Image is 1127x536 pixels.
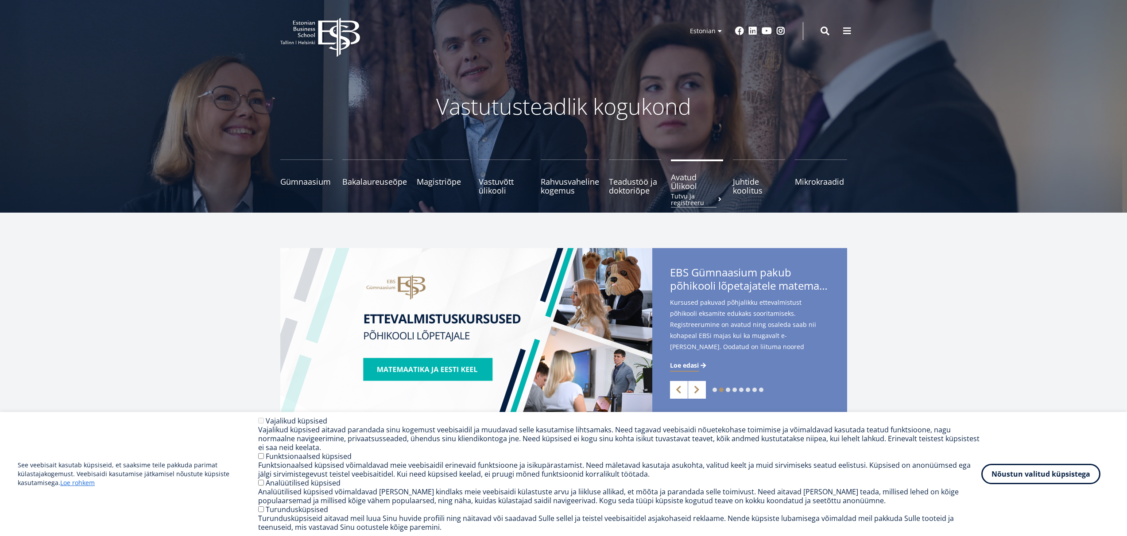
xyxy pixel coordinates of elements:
a: Loe edasi [670,361,708,370]
a: Youtube [762,27,772,35]
a: 3 [726,388,730,392]
label: Vajalikud küpsised [266,416,327,426]
a: Juhtide koolitus [733,159,785,195]
a: 2 [719,388,724,392]
label: Funktsionaalsed küpsised [266,451,352,461]
span: Vastuvõtt ülikooli [479,177,531,195]
button: Nõustun valitud küpsistega [981,464,1100,484]
div: Funktsionaalsed küpsised võimaldavad meie veebisaidil erinevaid funktsioone ja isikupärastamist. ... [258,461,981,478]
p: See veebisait kasutab küpsiseid, et saaksime teile pakkuda parimat külastajakogemust. Veebisaidi ... [18,461,258,487]
p: Vastutusteadlik kogukond [329,93,798,120]
a: Vastuvõtt ülikooli [479,159,531,195]
a: Facebook [735,27,744,35]
a: 5 [739,388,744,392]
a: Linkedin [748,27,757,35]
a: 7 [752,388,757,392]
a: 6 [746,388,750,392]
span: Avatud Ülikool [671,173,723,190]
span: Gümnaasium [280,177,333,186]
a: Rahvusvaheline kogemus [541,159,599,195]
a: Avatud ÜlikoolTutvu ja registreeru [671,159,723,195]
a: Mikrokraadid [795,159,847,195]
a: 1 [713,388,717,392]
span: Juhtide koolitus [733,177,785,195]
span: Magistriõpe [417,177,469,186]
span: Kursused pakuvad põhjalikku ettevalmistust põhikooli eksamite edukaks sooritamiseks. Registreerum... [670,297,829,366]
div: Vajalikud küpsised aitavad parandada sinu kogemust veebisaidil ja muudavad selle kasutamise lihts... [258,425,981,452]
span: Teadustöö ja doktoriõpe [609,177,661,195]
span: EBS Gümnaasium pakub [670,266,829,295]
span: Mikrokraadid [795,177,847,186]
div: Analüütilised küpsised võimaldavad [PERSON_NAME] kindlaks meie veebisaidi külastuste arvu ja liik... [258,487,981,505]
label: Analüütilised küpsised [266,478,341,488]
a: 4 [732,388,737,392]
img: EBS Gümnaasiumi ettevalmistuskursused [280,248,652,416]
span: Bakalaureuseõpe [342,177,407,186]
a: Instagram [776,27,785,35]
a: Previous [670,381,688,399]
a: Teadustöö ja doktoriõpe [609,159,661,195]
a: Next [688,381,706,399]
span: Loe edasi [670,361,699,370]
a: Loe rohkem [60,478,95,487]
small: Tutvu ja registreeru [671,193,723,206]
a: Gümnaasium [280,159,333,195]
a: 8 [759,388,763,392]
a: Magistriõpe [417,159,469,195]
span: Rahvusvaheline kogemus [541,177,599,195]
div: Turundusküpsiseid aitavad meil luua Sinu huvide profiili ning näitavad või saadavad Sulle sellel ... [258,514,981,532]
label: Turundusküpsised [266,505,328,514]
a: Bakalaureuseõpe [342,159,407,195]
span: põhikooli lõpetajatele matemaatika- ja eesti keele kursuseid [670,279,829,292]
